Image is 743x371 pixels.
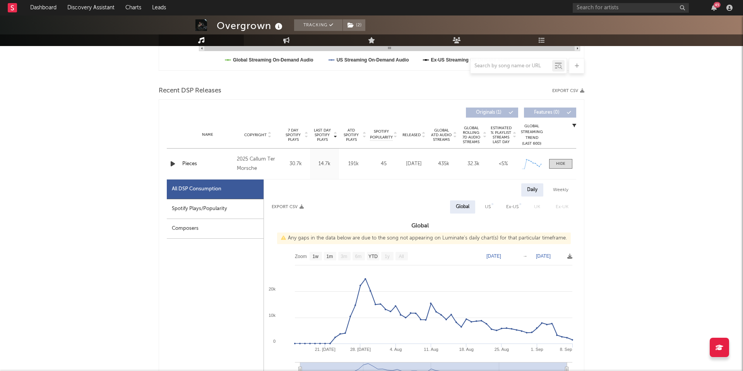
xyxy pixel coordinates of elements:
[402,133,421,137] span: Released
[341,254,348,259] text: 3m
[471,63,552,69] input: Search by song name or URL
[237,155,279,173] div: 2025 Callum Ter Morsche
[337,57,409,63] text: US Streaming On-Demand Audio
[244,133,267,137] span: Copyright
[159,86,221,96] span: Recent DSP Releases
[466,108,518,118] button: Originals(1)
[385,254,390,259] text: 1y
[217,19,284,32] div: Overgrown
[233,57,313,63] text: Global Streaming On-Demand Audio
[714,2,721,8] div: 45
[431,160,457,168] div: 435k
[312,160,337,168] div: 14.7k
[182,160,233,168] a: Pieces
[182,132,233,138] div: Name
[272,205,304,209] button: Export CSV
[552,89,584,93] button: Export CSV
[523,253,527,259] text: →
[495,347,509,352] text: 25. Aug
[264,221,576,231] h3: Global
[486,253,501,259] text: [DATE]
[531,347,543,352] text: 1. Sep
[424,347,438,352] text: 11. Aug
[711,5,717,11] button: 45
[283,160,308,168] div: 30.7k
[521,183,543,197] div: Daily
[167,180,264,199] div: All DSP Consumption
[573,3,689,13] input: Search for artists
[342,19,366,31] span: ( 2 )
[456,202,469,212] div: Global
[167,199,264,219] div: Spotify Plays/Popularity
[536,253,551,259] text: [DATE]
[399,254,404,259] text: All
[341,160,366,168] div: 191k
[273,339,276,344] text: 0
[390,347,402,352] text: 4. Aug
[485,202,491,212] div: US
[368,254,378,259] text: YTD
[370,160,397,168] div: 45
[313,254,319,259] text: 1w
[295,254,307,259] text: Zoom
[490,160,516,168] div: <5%
[269,313,276,318] text: 10k
[529,110,565,115] span: Features ( 0 )
[269,287,276,291] text: 20k
[294,19,342,31] button: Tracking
[370,129,393,140] span: Spotify Popularity
[315,347,336,352] text: 21. [DATE]
[459,347,474,352] text: 18. Aug
[167,219,264,239] div: Composers
[560,347,572,352] text: 8. Sep
[350,347,371,352] text: 28. [DATE]
[327,254,333,259] text: 1m
[524,108,576,118] button: Features(0)
[283,128,303,142] span: 7 Day Spotify Plays
[277,233,571,244] div: Any gaps in the data below are due to the song not appearing on Luminate's daily chart(s) for tha...
[461,126,482,144] span: Global Rolling 7D Audio Streams
[490,126,512,144] span: Estimated % Playlist Streams Last Day
[431,128,452,142] span: Global ATD Audio Streams
[401,160,427,168] div: [DATE]
[312,128,332,142] span: Last Day Spotify Plays
[343,19,365,31] button: (2)
[431,57,511,63] text: Ex-US Streaming On-Demand Audio
[471,110,507,115] span: Originals ( 1 )
[547,183,574,197] div: Weekly
[461,160,486,168] div: 32.3k
[355,254,362,259] text: 6m
[172,185,221,194] div: All DSP Consumption
[520,123,543,147] div: Global Streaming Trend (Last 60D)
[341,128,361,142] span: ATD Spotify Plays
[506,202,519,212] div: Ex-US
